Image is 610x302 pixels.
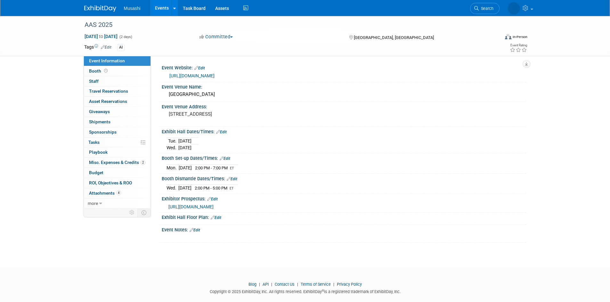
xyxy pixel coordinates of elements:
[162,82,526,90] div: Event Venue Name:
[84,137,150,147] a: Tasks
[84,86,150,96] a: Travel Reservations
[230,186,234,190] span: ET
[119,35,132,39] span: (2 days)
[197,34,235,40] button: Committed
[337,282,362,287] a: Privacy Policy
[162,225,526,233] div: Event Notes:
[84,56,150,66] a: Event Information
[84,66,150,76] a: Booth
[84,107,150,117] a: Giveaways
[301,282,331,287] a: Terms of Service
[162,127,526,135] div: Exhibit Hall Dates/Times:
[84,188,150,198] a: Attachments4
[169,73,215,78] a: [URL][DOMAIN_NAME]
[88,140,100,145] span: Tasks
[512,35,527,39] div: In-Person
[89,170,103,175] span: Budget
[84,158,150,167] a: Misc. Expenses & Credits2
[462,33,528,43] div: Event Format
[178,185,191,191] td: [DATE]
[257,282,262,287] span: |
[220,156,230,161] a: Edit
[169,111,306,117] pre: [STREET_ADDRESS]
[84,97,150,106] a: Asset Reservations
[195,166,228,170] span: 2:00 PM - 7:00 PM
[89,109,110,114] span: Giveaways
[89,129,117,135] span: Sponsorships
[101,45,111,50] a: Edit
[211,215,221,220] a: Edit
[167,138,178,144] td: Tue.
[263,282,269,287] a: API
[216,130,227,134] a: Edit
[178,138,191,144] td: [DATE]
[141,160,145,165] span: 2
[98,34,104,39] span: to
[84,178,150,188] a: ROI, Objectives & ROO
[162,194,526,202] div: Exhibitor Prospectus:
[162,213,526,221] div: Exhibit Hall Floor Plan:
[510,44,527,47] div: Event Rating
[89,68,109,74] span: Booth
[479,6,493,11] span: Search
[82,19,490,31] div: AAS 2025
[162,102,526,110] div: Event Venue Address:
[332,282,336,287] span: |
[168,204,214,209] a: [URL][DOMAIN_NAME]
[89,180,132,185] span: ROI, Objectives & ROO
[167,144,178,151] td: Wed.
[84,198,150,208] a: more
[194,66,205,70] a: Edit
[84,147,150,157] a: Playbook
[84,168,150,178] a: Budget
[178,144,191,151] td: [DATE]
[322,289,324,292] sup: ®
[162,174,526,182] div: Booth Dismantle Dates/Times:
[124,6,141,11] span: Musashi
[296,282,300,287] span: |
[89,160,145,165] span: Misc. Expenses & Credits
[116,190,121,195] span: 4
[89,79,99,84] span: Staff
[248,282,256,287] a: Blog
[508,2,520,14] img: Chris Morley
[354,35,434,40] span: [GEOGRAPHIC_DATA], [GEOGRAPHIC_DATA]
[84,76,150,86] a: Staff
[84,5,116,12] img: ExhibitDay
[207,197,218,201] a: Edit
[84,34,118,39] span: [DATE] [DATE]
[167,185,178,191] td: Wed.
[137,208,150,217] td: Toggle Event Tabs
[167,89,521,99] div: [GEOGRAPHIC_DATA]
[275,282,295,287] a: Contact Us
[179,164,192,171] td: [DATE]
[89,89,128,94] span: Travel Reservations
[89,190,121,196] span: Attachments
[162,63,526,71] div: Event Website:
[117,44,125,51] div: AI
[84,44,111,51] td: Tags
[84,127,150,137] a: Sponsorships
[195,186,227,190] span: 2:00 PM - 5:00 PM
[89,99,127,104] span: Asset Reservations
[505,34,511,39] img: Format-Inperson.png
[227,177,237,181] a: Edit
[230,166,234,170] span: ET
[126,208,138,217] td: Personalize Event Tab Strip
[88,201,98,206] span: more
[103,68,109,73] span: Booth not reserved yet
[470,3,500,14] a: Search
[89,150,108,155] span: Playbook
[167,164,179,171] td: Mon.
[270,282,274,287] span: |
[89,119,110,124] span: Shipments
[84,117,150,127] a: Shipments
[190,228,200,232] a: Edit
[162,153,526,162] div: Booth Set-up Dates/Times:
[89,58,125,63] span: Event Information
